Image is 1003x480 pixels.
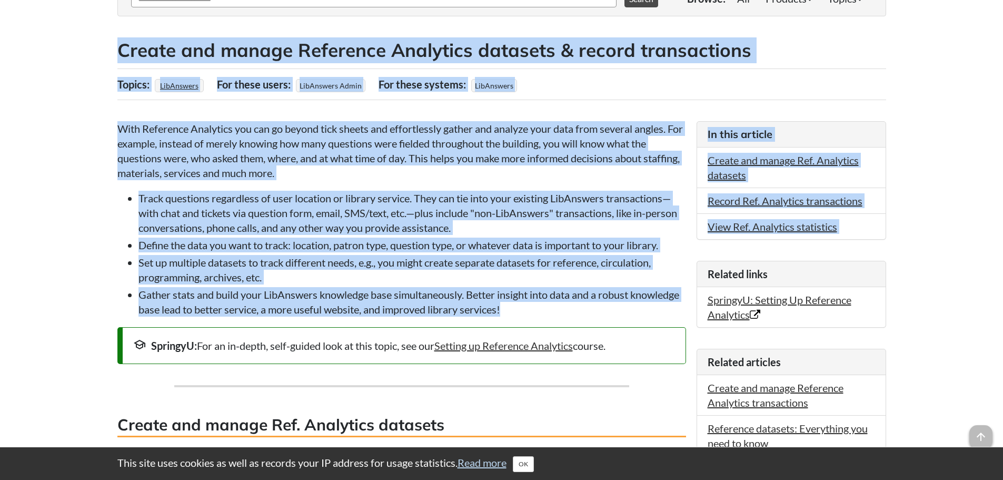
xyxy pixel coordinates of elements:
button: Close [513,456,534,472]
div: For an in-depth, self-guided look at this topic, see our course. [133,338,675,353]
span: Related articles [708,356,781,368]
a: arrow_upward [969,426,992,439]
h3: Create and manage Ref. Analytics datasets [117,414,686,437]
a: Record Ref. Analytics transactions [708,194,862,207]
a: Reference datasets: Everything you need to know [708,422,868,449]
li: Set up multiple datasets to track different needs, e.g., you might create separate datasets for r... [138,255,686,285]
a: Create and manage Ref. Analytics datasets [708,154,859,181]
a: Read more [458,456,507,469]
span: school [133,338,146,351]
a: Create and manage Reference Analytics transactions [708,381,843,409]
h3: In this article [708,127,875,142]
p: With Reference Analytics you can go beyond tick sheets and effortlessly gather and analyze your d... [117,121,686,180]
div: For these systems: [379,74,469,94]
a: SpringyU: Setting Up Reference Analytics [708,293,851,321]
div: This site uses cookies as well as records your IP address for usage statistics. [107,455,897,472]
h2: Create and manage Reference Analytics datasets & record transactions [117,37,886,63]
strong: SpringyU: [151,339,197,352]
li: Gather stats and build your LibAnswers knowledge base simultaneously. Better insight into data an... [138,287,686,317]
a: Setting up Reference Analytics [434,339,573,352]
div: Topics: [117,74,152,94]
span: LibAnswers Admin [296,79,365,92]
a: LibAnswers [158,78,200,93]
span: Related links [708,268,768,280]
span: LibAnswers [471,79,517,92]
div: For these users: [217,74,293,94]
span: arrow_upward [969,425,992,448]
a: View Ref. Analytics statistics [708,220,837,233]
li: Track questions regardless of user location or library service. They can tie into your existing L... [138,191,686,235]
li: Define the data you want to track: location, patron type, question type, or whatever data is impo... [138,238,686,252]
